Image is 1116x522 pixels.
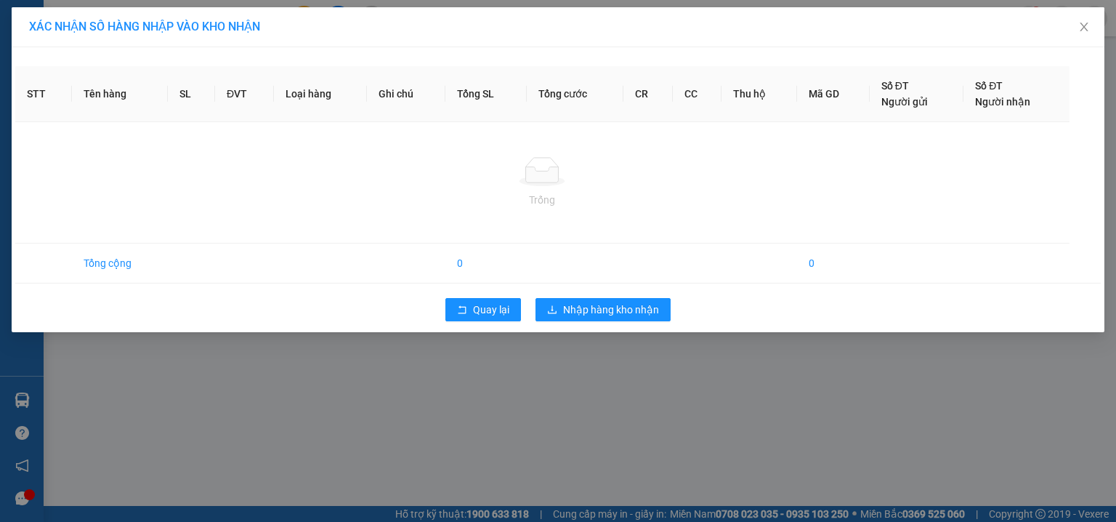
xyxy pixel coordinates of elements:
span: Người gửi [881,96,928,108]
td: 0 [797,244,870,284]
td: Tổng cộng [72,244,168,284]
span: Quay lại [473,302,509,318]
th: Loại hàng [274,66,367,122]
span: Số ĐT [881,80,909,92]
th: Tên hàng [72,66,168,122]
span: XÁC NHẬN SỐ HÀNG NHẬP VÀO KHO NHẬN [29,20,260,33]
span: download [547,305,557,316]
th: CR [623,66,672,122]
th: SL [168,66,215,122]
span: Người nhận [975,96,1030,108]
th: Tổng SL [445,66,527,122]
span: rollback [457,305,467,316]
th: ĐVT [215,66,274,122]
button: Close [1064,7,1104,48]
div: Trống [27,192,1058,208]
button: downloadNhập hàng kho nhận [535,298,671,321]
span: Số ĐT [975,80,1003,92]
th: Thu hộ [721,66,797,122]
th: STT [15,66,72,122]
th: Tổng cước [527,66,623,122]
th: Mã GD [797,66,870,122]
td: 0 [445,244,527,284]
th: CC [673,66,721,122]
span: close [1078,21,1090,33]
button: rollbackQuay lại [445,298,521,321]
th: Ghi chú [367,66,445,122]
span: Nhập hàng kho nhận [563,302,659,318]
